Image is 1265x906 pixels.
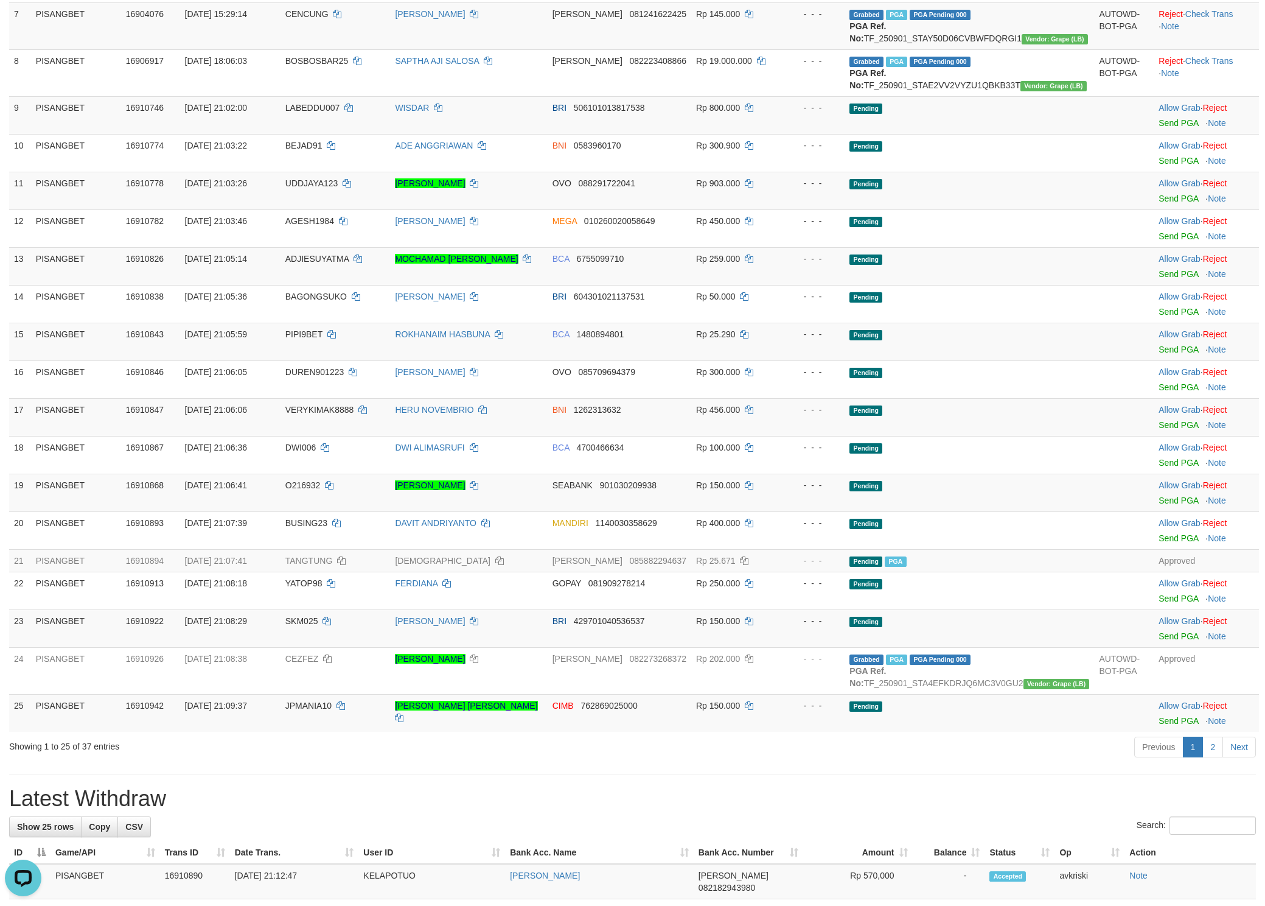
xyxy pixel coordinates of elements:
span: Copy [89,822,110,832]
td: PISANGBET [31,360,121,398]
a: Reject [1203,443,1227,452]
a: Send PGA [1159,307,1198,317]
span: VERYKIMAK8888 [285,405,354,415]
td: · [1154,247,1259,285]
span: 16910893 [126,518,164,528]
span: Pending [849,104,882,114]
span: Rp 145.000 [696,9,740,19]
a: Note [1208,496,1226,505]
span: · [1159,367,1202,377]
span: BNI [552,141,566,150]
span: BUSING23 [285,518,327,528]
div: - - - [787,404,840,416]
a: DWI ALIMASRUFI [395,443,464,452]
span: BOSBOSBAR25 [285,56,349,66]
span: 16910778 [126,178,164,188]
span: Rp 259.000 [696,254,740,264]
a: Send PGA [1159,458,1198,468]
span: TANGTUNG [285,556,333,566]
a: Previous [1134,737,1183,757]
td: 21 [9,549,31,572]
a: [DEMOGRAPHIC_DATA] [395,556,490,566]
td: · · [1154,2,1259,49]
span: ADJIESUYATMA [285,254,349,264]
div: - - - [787,177,840,189]
th: Status: activate to sort column ascending [984,841,1054,864]
span: Rp 50.000 [696,292,736,301]
td: · · [1154,49,1259,96]
a: [PERSON_NAME] [PERSON_NAME] [395,701,537,711]
div: - - - [787,102,840,114]
a: Reject [1203,405,1227,415]
th: Op: activate to sort column ascending [1054,841,1124,864]
td: · [1154,96,1259,134]
b: PGA Ref. No: [849,21,886,43]
span: [PERSON_NAME] [552,56,622,66]
span: 16910826 [126,254,164,264]
div: - - - [787,215,840,227]
span: DUREN901223 [285,367,344,377]
th: Balance: activate to sort column ascending [913,841,985,864]
span: MANDIRI [552,518,588,528]
a: Allow Grab [1159,216,1200,226]
span: [PERSON_NAME] [552,556,622,566]
a: [PERSON_NAME] [395,654,465,664]
a: Reject [1203,216,1227,226]
a: Allow Grab [1159,443,1200,452]
span: BAGONGSUKO [285,292,347,301]
span: UDDJAYA123 [285,178,338,188]
td: 8 [9,49,31,96]
span: Copy 085709694379 to clipboard [579,367,635,377]
a: Reject [1159,9,1183,19]
span: [DATE] 21:06:41 [185,480,247,490]
a: Reject [1203,141,1227,150]
a: Allow Grab [1159,701,1200,711]
td: PISANGBET [31,398,121,436]
a: Note [1208,716,1226,726]
a: Note [1208,307,1226,317]
a: Allow Grab [1159,405,1200,415]
td: 20 [9,511,31,549]
a: Note [1208,118,1226,128]
td: 17 [9,398,31,436]
td: 11 [9,172,31,209]
span: [DATE] 21:07:41 [185,556,247,566]
span: · [1159,178,1202,188]
span: Vendor URL: https://dashboard.q2checkout.com/secure [1022,34,1088,44]
th: Bank Acc. Number: activate to sort column ascending [694,841,803,864]
span: Marked by avkvina [886,57,907,67]
a: Copy [81,816,118,837]
a: DAVIT ANDRIYANTO [395,518,476,528]
a: Note [1129,871,1148,880]
span: Vendor URL: https://dashboard.q2checkout.com/secure [1020,81,1087,91]
span: 16904076 [126,9,164,19]
a: ROKHANAIM HASBUNA [395,329,490,339]
a: [PERSON_NAME] [395,178,465,188]
td: PISANGBET [31,209,121,247]
td: TF_250901_STAY50D06CVBWFDQRGI1 [845,2,1094,49]
a: Send PGA [1159,594,1198,603]
span: · [1159,216,1202,226]
td: · [1154,436,1259,474]
a: Check Trans [1185,56,1233,66]
span: Rp 19.000.000 [696,56,752,66]
a: Note [1208,345,1226,354]
td: 19 [9,474,31,511]
td: 12 [9,209,31,247]
a: [PERSON_NAME] [395,292,465,301]
span: Copy 4700466634 to clipboard [576,443,624,452]
span: [DATE] 21:06:36 [185,443,247,452]
a: Send PGA [1159,382,1198,392]
td: · [1154,209,1259,247]
span: Grabbed [849,57,883,67]
span: [DATE] 21:06:05 [185,367,247,377]
span: Copy 088291722041 to clipboard [579,178,635,188]
span: BNI [552,405,566,415]
a: Reject [1203,103,1227,113]
a: Note [1208,420,1226,430]
a: 2 [1202,737,1223,757]
a: Send PGA [1159,716,1198,726]
span: · [1159,480,1202,490]
a: Note [1208,231,1226,241]
td: 9 [9,96,31,134]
